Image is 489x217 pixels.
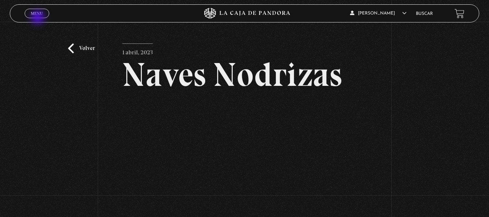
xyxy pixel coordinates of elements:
p: 1 abril, 2023 [122,43,153,58]
a: Buscar [416,12,433,16]
a: View your shopping cart [455,8,464,18]
a: Volver [68,43,95,53]
span: [PERSON_NAME] [350,11,406,16]
span: Cerrar [28,17,45,22]
h2: Naves Nodrizas [122,58,366,91]
span: Menu [31,11,43,16]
